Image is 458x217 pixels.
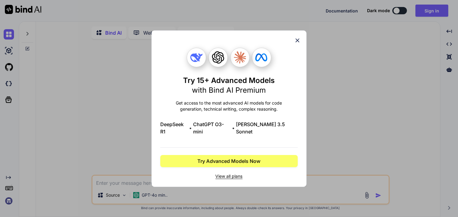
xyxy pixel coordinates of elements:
span: [PERSON_NAME] 3.5 Sonnet [236,121,298,135]
button: Try Advanced Models Now [160,155,298,167]
span: • [189,124,192,132]
span: with Bind AI Premium [192,86,266,95]
span: • [232,124,235,132]
p: Get access to the most advanced AI models for code generation, technical writing, complex reasoning. [160,100,298,112]
span: ChatGPT O3-mini [193,121,231,135]
span: Try Advanced Models Now [198,157,261,165]
span: DeepSeek R1 [160,121,188,135]
img: Deepseek [190,51,203,64]
h1: Try 15+ Advanced Models [183,76,275,95]
span: View all plans [160,173,298,179]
